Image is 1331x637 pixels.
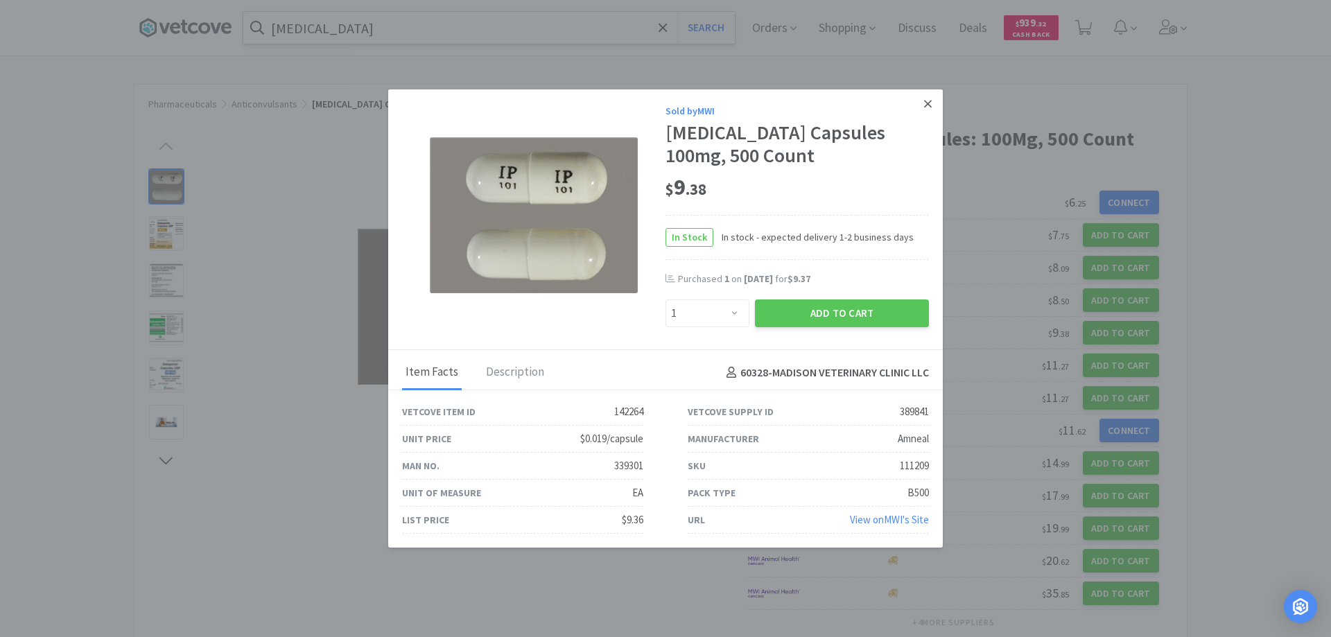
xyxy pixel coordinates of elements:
[402,431,451,446] div: Unit Price
[713,229,914,245] span: In stock - expected delivery 1-2 business days
[402,458,440,473] div: Man No.
[665,121,929,168] div: [MEDICAL_DATA] Capsules 100mg, 500 Count
[900,457,929,474] div: 111209
[614,403,643,420] div: 142264
[1284,590,1317,623] div: Open Intercom Messenger
[614,457,643,474] div: 339301
[688,512,705,527] div: URL
[688,485,736,500] div: Pack Type
[430,137,638,293] img: 538125cb3f864fbba6a6e0c6fac983b9_389841.png
[744,272,773,285] span: [DATE]
[688,404,774,419] div: Vetcove Supply ID
[402,356,462,390] div: Item Facts
[688,431,759,446] div: Manufacturer
[850,513,929,526] a: View onMWI's Site
[402,485,481,500] div: Unit of Measure
[665,103,929,119] div: Sold by MWI
[907,485,929,501] div: B500
[721,364,929,382] h4: 60328 - MADISON VETERINARY CLINIC LLC
[666,229,713,246] span: In Stock
[686,180,706,199] span: . 38
[665,173,706,201] span: 9
[900,403,929,420] div: 389841
[665,180,674,199] span: $
[580,430,643,447] div: $0.019/capsule
[632,485,643,501] div: EA
[724,272,729,285] span: 1
[482,356,548,390] div: Description
[402,404,476,419] div: Vetcove Item ID
[898,430,929,447] div: Amneal
[688,458,706,473] div: SKU
[755,299,929,327] button: Add to Cart
[402,512,449,527] div: List Price
[788,272,810,285] span: $9.37
[622,512,643,528] div: $9.36
[678,272,929,286] div: Purchased on for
